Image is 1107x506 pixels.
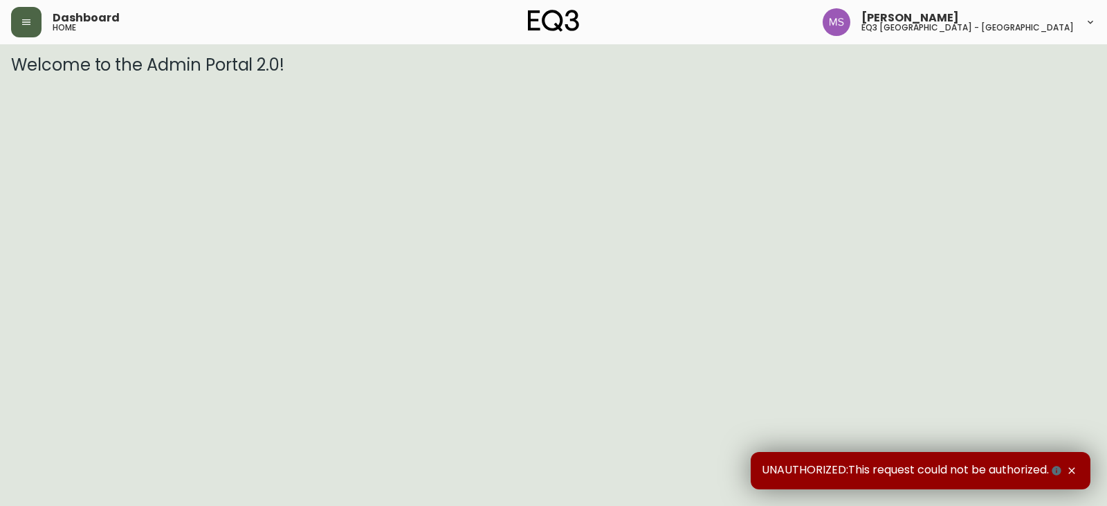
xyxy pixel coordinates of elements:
[11,55,1096,75] h3: Welcome to the Admin Portal 2.0!
[861,24,1074,32] h5: eq3 [GEOGRAPHIC_DATA] - [GEOGRAPHIC_DATA]
[861,12,959,24] span: [PERSON_NAME]
[53,24,76,32] h5: home
[762,463,1064,478] span: UNAUTHORIZED:This request could not be authorized.
[823,8,850,36] img: 1b6e43211f6f3cc0b0729c9049b8e7af
[528,10,579,32] img: logo
[53,12,120,24] span: Dashboard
